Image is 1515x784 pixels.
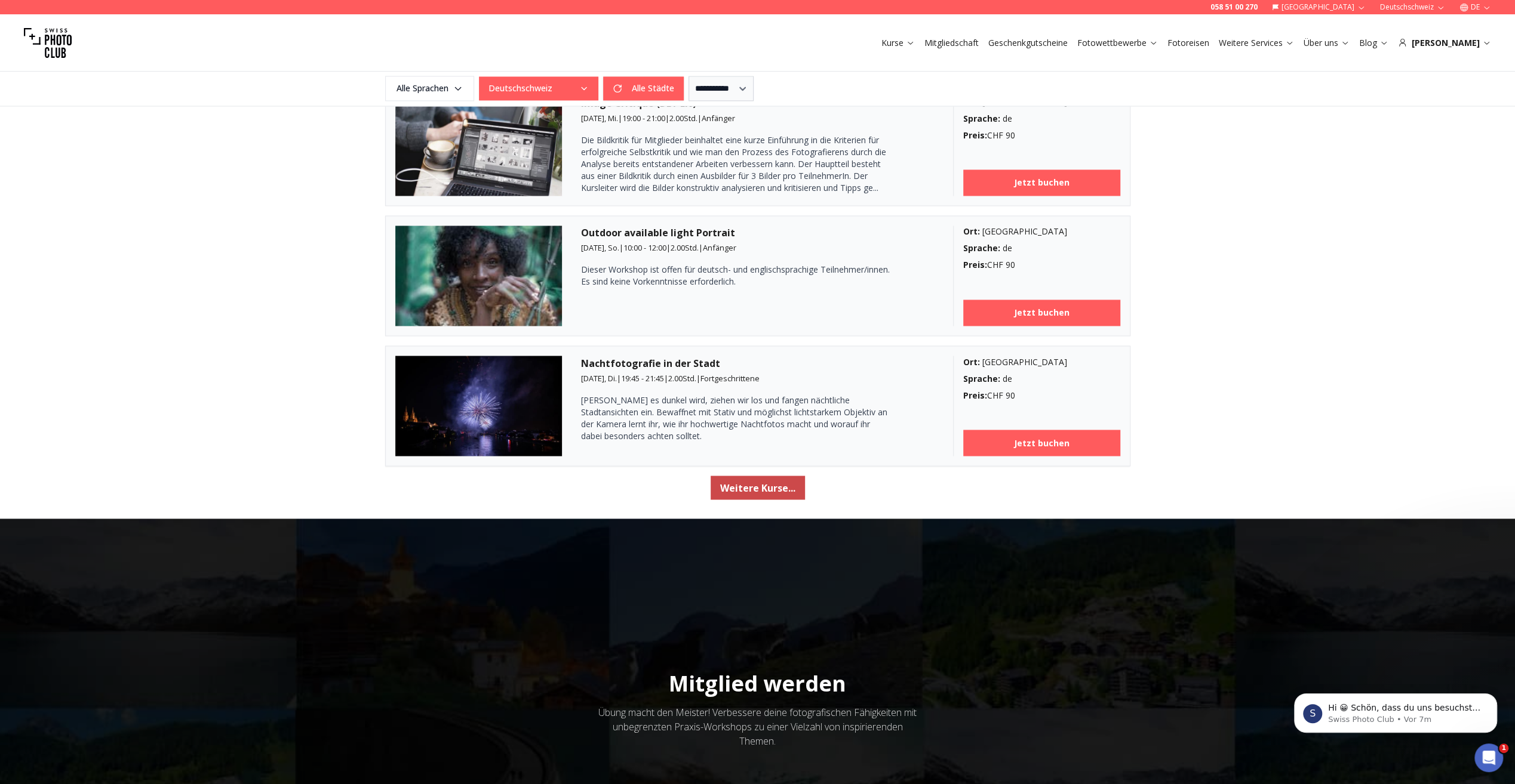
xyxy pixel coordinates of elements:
[581,113,618,124] span: [DATE], Mi.
[963,113,1000,124] b: Sprache :
[581,113,735,124] small: | | |
[1077,37,1158,49] a: Fotowettbewerbe
[1214,35,1299,51] button: Weitere Services
[920,35,984,51] button: Mitgliedschaft
[581,394,892,442] p: [PERSON_NAME] es dunkel wird, ziehen wir los und fangen nächtliche Stadtansichten ein. Bewaffnet ...
[1167,37,1209,49] a: Fotoreisen
[703,242,736,253] span: Anfänger
[581,356,934,370] h3: Nachtfotografie in der Stadt
[1163,35,1214,51] button: Fotoreisen
[988,37,1068,49] a: Geschenkgutscheine
[623,242,666,253] span: 10:00 - 12:00
[963,113,1120,125] div: de
[963,242,1000,254] b: Sprache :
[1299,35,1354,51] button: Über uns
[963,389,987,400] b: Preis :
[984,35,1073,51] button: Geschenkgutscheine
[881,37,915,49] a: Kurse
[387,78,472,99] span: Alle Sprachen
[963,389,1120,401] div: CHF
[595,705,920,748] div: Übung macht den Meister! Verbessere deine fotografischen Fähigkeiten mit unbegrenzten Praxis-Work...
[1304,37,1350,49] a: Über uns
[963,259,987,270] b: Preis :
[1210,2,1258,12] a: 058 51 00 270
[671,242,699,253] span: 2.00 Std.
[963,372,1120,384] div: de
[24,19,72,67] img: Swiss photo club
[1014,177,1070,189] b: Jetzt buchen
[621,372,664,383] span: 19:45 - 21:45
[581,226,934,240] h3: Outdoor available light Portrait
[1006,389,1015,400] span: 90
[963,356,1120,368] div: [GEOGRAPHIC_DATA]
[963,242,1120,254] div: de
[1354,35,1393,51] button: Blog
[479,76,598,100] button: Deutschschweiz
[581,264,892,288] p: Dieser Workshop ist offen für deutsch- und englischsprachige Teilnehmer/innen. Es sind keine Vork...
[668,372,696,383] span: 2.00 Std.
[963,129,987,141] b: Preis :
[924,37,979,49] a: Mitgliedschaft
[669,668,846,697] span: Mitglied werden
[395,226,563,326] img: Outdoor available light Portrait
[1359,37,1388,49] a: Blog
[669,113,697,124] span: 2.00 Std.
[1276,668,1515,752] iframe: Intercom notifications Nachricht
[622,113,665,124] span: 19:00 - 21:00
[1006,129,1015,141] span: 90
[963,96,980,107] b: Ort :
[581,242,736,253] small: | | |
[1499,743,1508,753] span: 1
[963,300,1120,326] a: Jetzt buchen
[1474,743,1503,772] iframe: Intercom live chat
[395,356,563,456] img: Nachtfotografie in der Stadt
[385,76,474,101] button: Alle Sprachen
[963,169,1120,196] a: Jetzt buchen
[1398,37,1491,49] div: [PERSON_NAME]
[1219,37,1294,49] a: Weitere Services
[581,242,619,253] span: [DATE], So.
[1014,307,1070,319] b: Jetzt buchen
[1073,35,1163,51] button: Fotowettbewerbe
[581,372,760,383] small: | | |
[1014,437,1070,449] b: Jetzt buchen
[963,129,1120,141] div: CHF
[700,372,760,383] span: Fortgeschrittene
[963,356,980,367] b: Ort :
[581,134,886,193] span: Die Bildkritik für Mitglieder beinhaltet eine kurze Einführung in die Kriterien für erfolgreiche ...
[877,35,920,51] button: Kurse
[963,259,1120,271] div: CHF
[963,430,1120,456] a: Jetzt buchen
[711,476,805,499] button: Weitere Kurse...
[395,96,563,196] img: Image Critique (DE / EN)
[1006,259,1015,270] span: 90
[963,226,980,237] b: Ort :
[963,226,1120,237] div: [GEOGRAPHIC_DATA]
[581,372,617,383] span: [DATE], Di.
[603,76,684,100] button: Alle Städte
[963,372,1000,384] b: Sprache :
[702,113,735,124] span: Anfänger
